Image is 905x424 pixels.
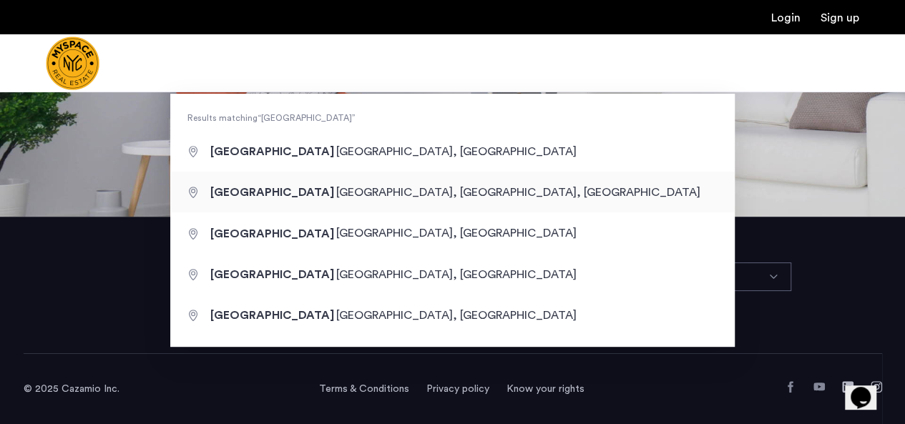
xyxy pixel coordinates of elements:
[813,381,825,393] a: YouTube
[842,381,853,393] a: LinkedIn
[336,187,700,198] span: [GEOGRAPHIC_DATA], [GEOGRAPHIC_DATA], [GEOGRAPHIC_DATA]
[319,382,409,396] a: Terms and conditions
[210,146,334,157] span: [GEOGRAPHIC_DATA]
[336,310,577,321] span: [GEOGRAPHIC_DATA], [GEOGRAPHIC_DATA]
[258,114,356,122] q: [GEOGRAPHIC_DATA]
[426,382,489,396] a: Privacy policy
[336,269,577,280] span: [GEOGRAPHIC_DATA], [GEOGRAPHIC_DATA]
[336,228,577,240] span: [GEOGRAPHIC_DATA], [GEOGRAPHIC_DATA]
[210,228,334,240] span: [GEOGRAPHIC_DATA]
[210,187,334,198] span: [GEOGRAPHIC_DATA]
[507,382,584,396] a: Know your rights
[170,111,735,125] span: Results matching
[24,384,119,394] span: © 2025 Cazamio Inc.
[336,146,577,157] span: [GEOGRAPHIC_DATA], [GEOGRAPHIC_DATA]
[845,367,891,410] iframe: chat widget
[210,310,334,321] span: [GEOGRAPHIC_DATA]
[46,36,99,90] a: Cazamio Logo
[771,12,801,24] a: Login
[785,381,796,393] a: Facebook
[821,12,859,24] a: Registration
[210,269,334,280] span: [GEOGRAPHIC_DATA]
[46,36,99,90] img: logo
